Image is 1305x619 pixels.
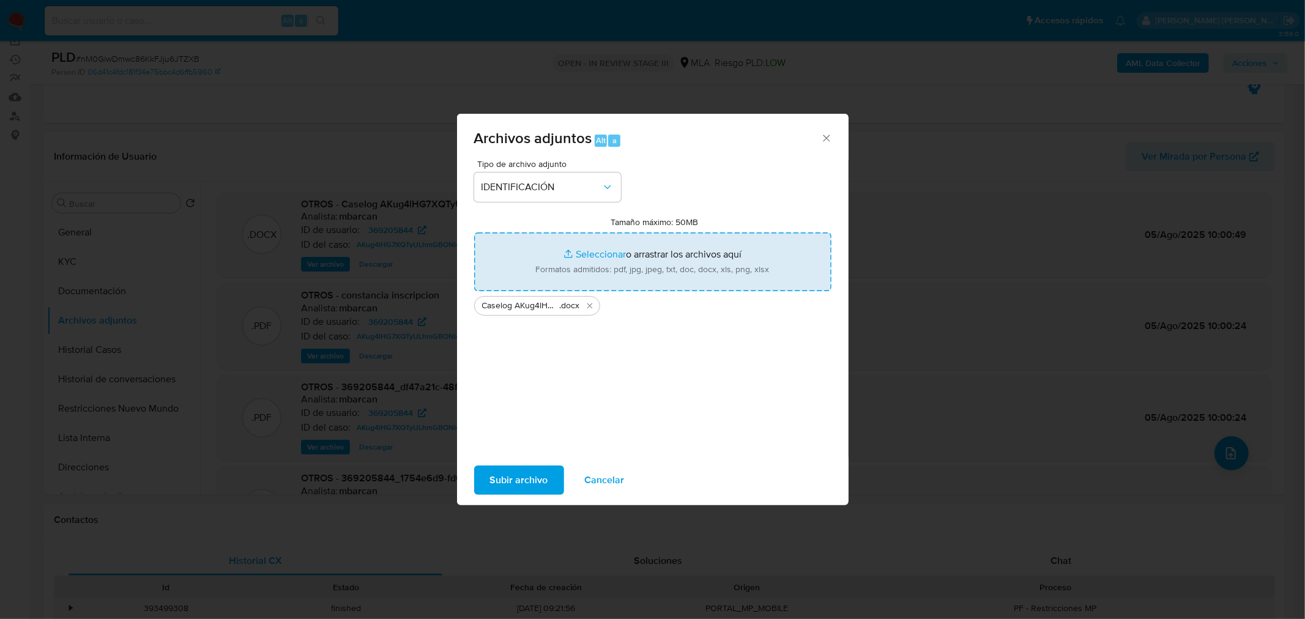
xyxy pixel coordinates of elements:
[596,135,606,146] span: Alt
[477,160,624,168] span: Tipo de archivo adjunto
[474,172,621,202] button: IDENTIFICACIÓN
[585,467,625,494] span: Cancelar
[481,181,601,193] span: IDENTIFICACIÓN
[474,291,831,316] ul: Archivos seleccionados
[474,465,564,495] button: Subir archivo
[490,467,548,494] span: Subir archivo
[612,135,617,146] span: a
[569,465,641,495] button: Cancelar
[820,132,831,143] button: Cerrar
[482,300,560,312] span: Caselog AKug4lHG7XQTyULhmGBONl44_VII
[611,217,698,228] label: Tamaño máximo: 50MB
[582,298,597,313] button: Eliminar Caselog AKug4lHG7XQTyULhmGBONl44_VII.docx
[474,127,592,149] span: Archivos adjuntos
[560,300,580,312] span: .docx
